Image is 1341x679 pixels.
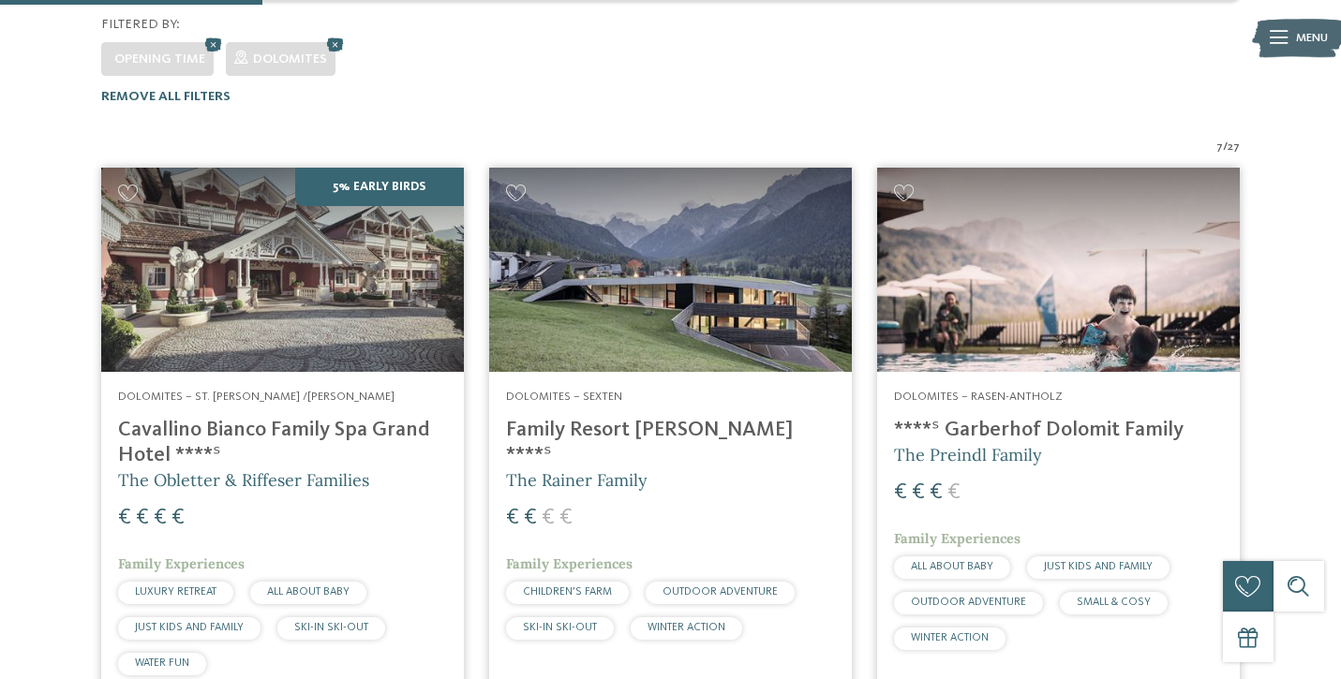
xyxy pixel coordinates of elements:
span: CHILDREN’S FARM [523,586,612,598]
h4: Cavallino Bianco Family Spa Grand Hotel ****ˢ [118,418,447,468]
span: Family Experiences [118,555,245,572]
span: Family Experiences [506,555,633,572]
span: OUTDOOR ADVENTURE [911,597,1026,608]
span: LUXURY RETREAT [135,586,216,598]
span: ALL ABOUT BABY [267,586,350,598]
span: SKI-IN SKI-OUT [294,622,368,633]
h4: ****ˢ Garberhof Dolomit Family [894,418,1223,443]
span: € [894,481,907,504]
span: 7 [1216,139,1223,155]
span: Filtered by: [101,18,180,31]
span: Dolomites – Sexten [506,391,622,403]
span: The Rainer Family [506,469,648,491]
span: € [947,481,961,504]
span: SKI-IN SKI-OUT [523,622,597,633]
span: € [171,507,185,529]
span: / [1223,139,1228,155]
span: € [154,507,167,529]
span: WINTER ACTION [648,622,725,633]
span: Family Experiences [894,530,1021,547]
span: WINTER ACTION [911,632,989,643]
span: JUST KIDS AND FAMILY [135,622,244,633]
span: € [524,507,537,529]
span: OUTDOOR ADVENTURE [663,586,778,598]
span: ALL ABOUT BABY [911,561,993,572]
img: Family Resort Rainer ****ˢ [489,168,852,372]
span: JUST KIDS AND FAMILY [1044,561,1153,572]
span: € [559,507,573,529]
span: 27 [1228,139,1240,155]
h4: Family Resort [PERSON_NAME] ****ˢ [506,418,835,468]
span: The Preindl Family [894,444,1042,465]
span: € [118,507,131,529]
img: Family Spa Grand Hotel Cavallino Bianco ****ˢ [101,168,464,372]
span: Dolomites [253,52,327,66]
span: € [930,481,943,504]
span: WATER FUN [135,657,189,669]
span: € [542,507,555,529]
span: The Obletter & Riffeser Families [118,469,369,491]
span: SMALL & COSY [1077,597,1151,608]
span: € [136,507,149,529]
img: Looking for family hotels? Find the best ones here! [877,168,1240,372]
span: Dolomites – Rasen-Antholz [894,391,1063,403]
span: € [506,507,519,529]
span: Remove all filters [101,90,231,103]
span: Dolomites – St. [PERSON_NAME] /[PERSON_NAME] [118,391,395,403]
span: € [912,481,925,504]
span: Opening time [114,52,205,66]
